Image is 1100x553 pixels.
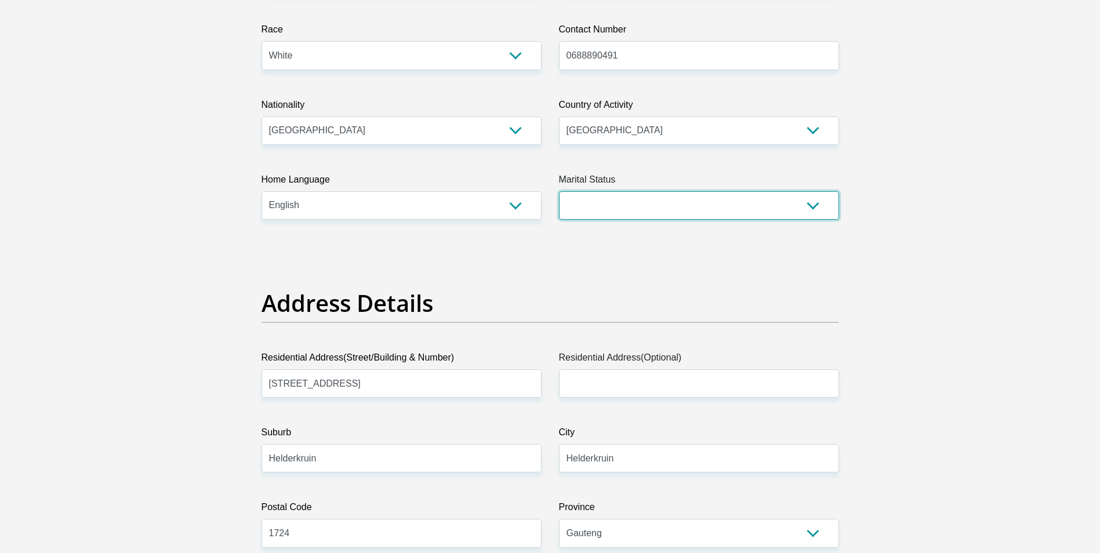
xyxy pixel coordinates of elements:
[262,23,542,41] label: Race
[262,444,542,472] input: Suburb
[262,425,542,444] label: Suburb
[559,444,839,472] input: City
[559,425,839,444] label: City
[559,351,839,369] label: Residential Address(Optional)
[559,369,839,398] input: Address line 2 (Optional)
[559,500,839,519] label: Province
[559,173,839,191] label: Marital Status
[262,98,542,117] label: Nationality
[262,351,542,369] label: Residential Address(Street/Building & Number)
[559,41,839,70] input: Contact Number
[559,98,839,117] label: Country of Activity
[559,23,839,41] label: Contact Number
[262,519,542,547] input: Postal Code
[262,500,542,519] label: Postal Code
[262,289,839,317] h2: Address Details
[559,519,839,547] select: Please Select a Province
[262,369,542,398] input: Valid residential address
[262,173,542,191] label: Home Language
